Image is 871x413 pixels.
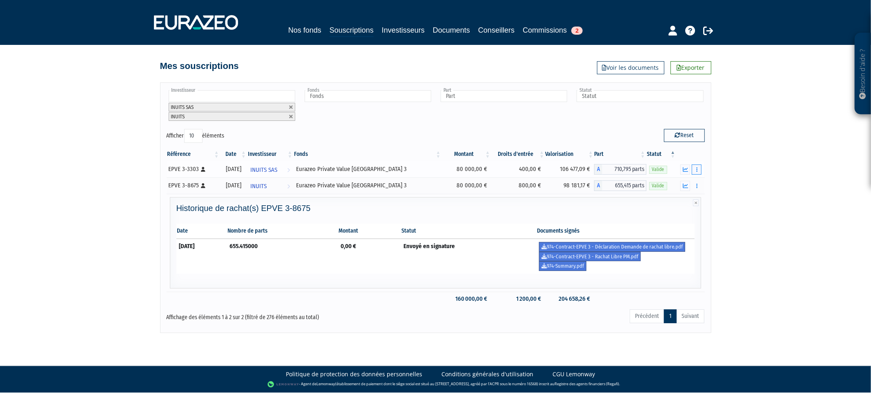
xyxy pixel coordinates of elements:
a: INUITS [247,178,293,194]
span: A [594,164,602,175]
a: Documents [433,24,470,36]
a: Souscriptions [330,24,374,37]
div: EPVE 3-3303 [169,165,217,173]
span: 2 [571,27,583,35]
i: [Français] Personne physique [201,183,206,188]
th: Statut [401,224,536,239]
td: 160 000,00 € [442,292,491,306]
div: EPVE 3-8675 [169,181,217,190]
div: Eurazeo Private Value [GEOGRAPHIC_DATA] 3 [296,181,439,190]
a: 974-Summary.pdf [539,261,586,271]
th: Montant: activer pour trier la colonne par ordre croissant [442,147,491,161]
a: Commissions2 [523,24,583,36]
td: 204 658,26 € [545,292,594,306]
td: 98 181,17 € [545,178,594,194]
a: 974-Contract-EPVE 3 - Rachat Libre PM.pdf [539,252,641,262]
i: Voir l'investisseur [287,179,290,194]
a: Exporter [671,61,711,74]
td: 0,00 € [338,239,401,274]
img: logo-lemonway.png [267,380,299,389]
th: Documents signés [536,224,695,239]
span: Valide [649,182,667,190]
div: [DATE] [223,181,244,190]
a: Nos fonds [288,24,321,36]
td: 800,00 € [491,178,546,194]
td: 655.415000 [227,239,338,274]
a: Conditions générales d'utilisation [442,370,534,378]
i: [Français] Personne physique [201,167,206,172]
td: [DATE] [176,239,227,274]
div: - Agent de (établissement de paiement dont le siège social est situé au [STREET_ADDRESS], agréé p... [8,380,863,389]
img: 1732889491-logotype_eurazeo_blanc_rvb.png [154,15,238,30]
a: Lemonway [316,382,335,387]
span: INUITS SAS [250,162,277,178]
a: 1 [664,309,677,323]
div: [DATE] [223,165,244,173]
td: 80 000,00 € [442,178,491,194]
span: INUITS [171,113,185,120]
h4: Historique de rachat(s) EPVE 3-8675 [176,204,695,213]
td: 106 477,09 € [545,161,594,178]
div: Eurazeo Private Value [GEOGRAPHIC_DATA] 3 [296,165,439,173]
h4: Mes souscriptions [160,61,239,71]
td: Envoyé en signature [401,239,536,274]
a: Registre des agents financiers (Regafi) [555,382,619,387]
span: A [594,180,602,191]
td: 1 200,00 € [491,292,546,306]
span: 710,795 parts [602,164,646,175]
span: INUITS SAS [171,104,194,110]
th: Date [176,224,227,239]
a: Investisseurs [382,24,425,36]
span: Valide [649,166,667,173]
th: Fonds: activer pour trier la colonne par ordre croissant [293,147,441,161]
div: Affichage des éléments 1 à 2 sur 2 (filtré de 276 éléments au total) [167,309,384,322]
th: Investisseur: activer pour trier la colonne par ordre croissant [247,147,293,161]
td: 80 000,00 € [442,161,491,178]
p: Besoin d'aide ? [858,37,868,111]
th: Statut : activer pour trier la colonne par ordre d&eacute;croissant [646,147,677,161]
td: 400,00 € [491,161,546,178]
span: INUITS [250,179,267,194]
label: Afficher éléments [167,129,225,143]
a: Politique de protection des données personnelles [286,370,423,378]
a: Conseillers [478,24,515,36]
div: A - Eurazeo Private Value Europe 3 [594,164,646,175]
th: Droits d'entrée: activer pour trier la colonne par ordre croissant [491,147,546,161]
th: Valorisation: activer pour trier la colonne par ordre croissant [545,147,594,161]
a: Voir les documents [597,61,664,74]
th: Montant [338,224,401,239]
i: Voir l'investisseur [287,162,290,178]
div: A - Eurazeo Private Value Europe 3 [594,180,646,191]
select: Afficheréléments [184,129,203,143]
a: 974-Contract-EPVE 3 - Déclaration Demande de rachat libre.pdf [539,242,685,252]
th: Nombre de parts [227,224,338,239]
button: Reset [664,129,705,142]
th: Date: activer pour trier la colonne par ordre croissant [220,147,247,161]
th: Référence : activer pour trier la colonne par ordre croissant [167,147,220,161]
th: Part: activer pour trier la colonne par ordre croissant [594,147,646,161]
a: CGU Lemonway [553,370,595,378]
span: 655,415 parts [602,180,646,191]
a: INUITS SAS [247,161,293,178]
